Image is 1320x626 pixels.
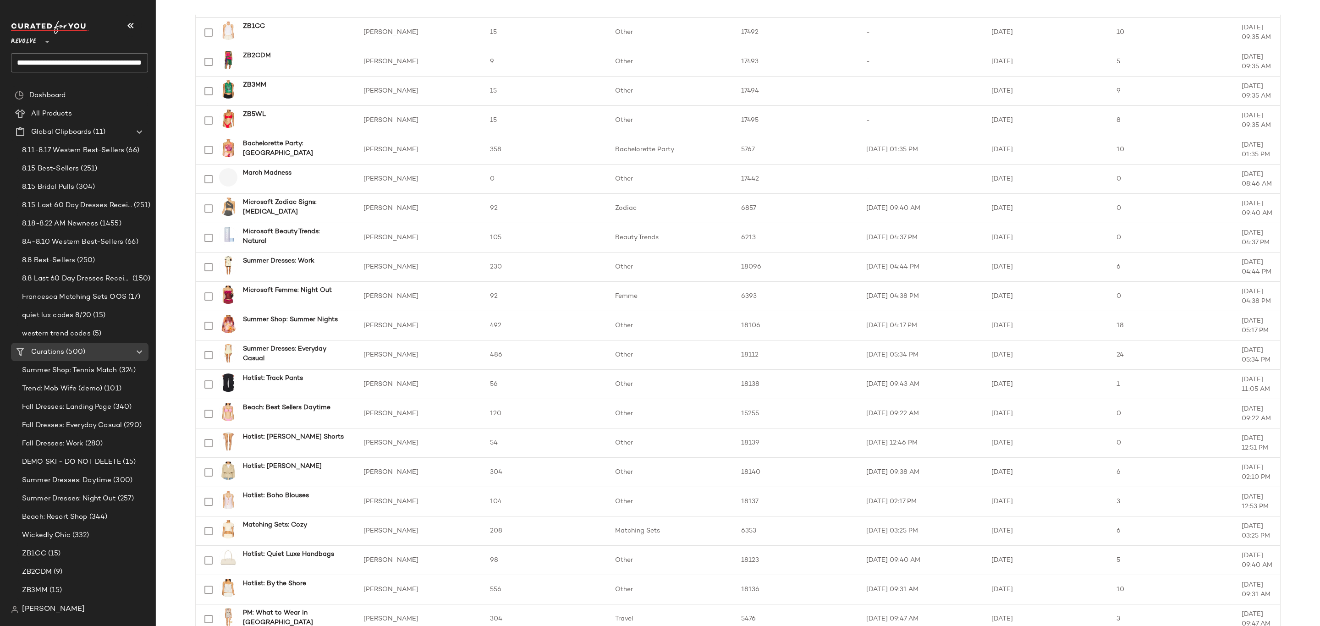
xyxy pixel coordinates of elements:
td: 17442 [734,165,859,194]
td: 0 [1109,282,1234,311]
img: cfy_white_logo.C9jOOHJF.svg [11,21,89,34]
span: Curations [31,347,64,357]
td: 6353 [734,516,859,546]
td: 6 [1109,253,1234,282]
td: 105 [483,223,608,253]
td: [DATE] 04:37 PM [1234,223,1280,253]
td: 15255 [734,399,859,428]
b: March Madness [243,168,291,178]
td: 18106 [734,311,859,340]
td: 15 [483,106,608,135]
span: 8.15 Best-Sellers [22,164,79,174]
td: [DATE] 03:25 PM [1234,516,1280,546]
span: (11) [91,127,105,137]
td: 18137 [734,487,859,516]
img: LSPA-WX2155_V1.jpg [219,403,237,421]
td: [DATE] [984,47,1109,77]
td: 208 [483,516,608,546]
td: Other [608,428,733,458]
td: [DATE] 09:35 AM [1234,47,1280,77]
td: 0 [1109,194,1234,223]
td: [DATE] [984,194,1109,223]
td: 18136 [734,575,859,604]
span: (66) [124,145,139,156]
td: [DATE] 12:46 PM [859,428,984,458]
td: [DATE] 05:17 PM [1234,311,1280,340]
b: Hotlist: By the Shore [243,579,306,588]
span: (251) [79,164,97,174]
td: [DATE] [984,487,1109,516]
span: All Products [31,109,72,119]
td: [PERSON_NAME] [356,106,483,135]
span: Fall Dresses: Work [22,439,83,449]
td: [DATE] 04:38 PM [1234,282,1280,311]
td: Beauty Trends [608,223,733,253]
td: 10 [1109,18,1234,47]
img: LAMO-WS14_V1.jpg [219,579,237,597]
span: Summer Dresses: Daytime [22,475,111,486]
b: Matching Sets: Cozy [243,520,307,530]
td: 0 [1109,399,1234,428]
span: (15) [46,549,61,559]
td: [DATE] 09:40 AM [859,194,984,223]
td: [PERSON_NAME] [356,575,483,604]
span: western trend codes [22,329,91,339]
td: 3 [1109,487,1234,516]
td: 9 [483,47,608,77]
td: 18123 [734,546,859,575]
td: Other [608,399,733,428]
td: 17492 [734,18,859,47]
b: ZB1CC [243,22,265,31]
td: 18138 [734,370,859,399]
td: 120 [483,399,608,428]
td: 17495 [734,106,859,135]
img: MRAE-WD15_V1.jpg [219,51,237,69]
td: [DATE] [984,223,1109,253]
img: MALR-WD1561_V1.jpg [219,344,237,362]
b: Hotlist: [PERSON_NAME] [243,461,322,471]
span: DEMO SKI - DO NOT DELETE [22,457,121,467]
td: [DATE] 09:38 AM [859,458,984,487]
img: SMAD-WP28_V1.jpg [219,373,237,392]
td: Other [608,340,733,370]
td: [DATE] 09:43 AM [859,370,984,399]
td: [PERSON_NAME] [356,165,483,194]
span: (332) [71,530,89,541]
td: [DATE] 04:44 PM [1234,253,1280,282]
td: [DATE] 09:31 AM [1234,575,1280,604]
td: [DATE] 09:22 AM [859,399,984,428]
td: 0 [1109,223,1234,253]
span: 8.8 Last 60 Day Dresses Receipts Best-Sellers [22,274,131,284]
td: [DATE] 12:53 PM [1234,487,1280,516]
span: (17) [126,292,141,302]
td: [DATE] 09:35 AM [1234,106,1280,135]
span: Francesca Matching Sets OOS [22,292,126,302]
td: 15 [483,77,608,106]
td: - [859,47,984,77]
span: (304) [74,182,95,192]
td: [PERSON_NAME] [356,487,483,516]
td: 0 [1109,165,1234,194]
span: (101) [102,384,121,394]
span: quiet lux codes 8/20 [22,310,91,321]
td: - [859,77,984,106]
td: [DATE] 04:38 PM [859,282,984,311]
td: Other [608,47,733,77]
b: Microsoft Zodiac Signs: [MEDICAL_DATA] [243,198,345,217]
td: 15 [483,18,608,47]
img: GRLR-WS136_V1.jpg [219,22,237,40]
td: [DATE] [984,575,1109,604]
span: Dashboard [29,90,66,101]
td: Other [608,487,733,516]
span: Revolve [11,31,36,48]
td: 98 [483,546,608,575]
td: 18140 [734,458,859,487]
td: Other [608,165,733,194]
td: [DATE] 09:40 AM [859,546,984,575]
span: 8.11-8.17 Western Best-Sellers [22,145,124,156]
td: [DATE] 12:51 PM [1234,428,1280,458]
b: Summer Dresses: Everyday Casual [243,344,345,363]
td: 5767 [734,135,859,165]
b: ZB5WL [243,110,266,119]
td: [DATE] [984,428,1109,458]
